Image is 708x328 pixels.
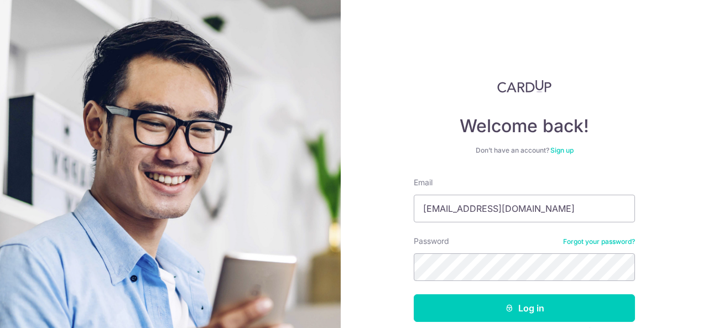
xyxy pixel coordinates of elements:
a: Sign up [550,146,574,154]
input: Enter your Email [414,195,635,222]
label: Password [414,236,449,247]
button: Log in [414,294,635,322]
label: Email [414,177,433,188]
h4: Welcome back! [414,115,635,137]
img: CardUp Logo [497,80,551,93]
a: Forgot your password? [563,237,635,246]
div: Don’t have an account? [414,146,635,155]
